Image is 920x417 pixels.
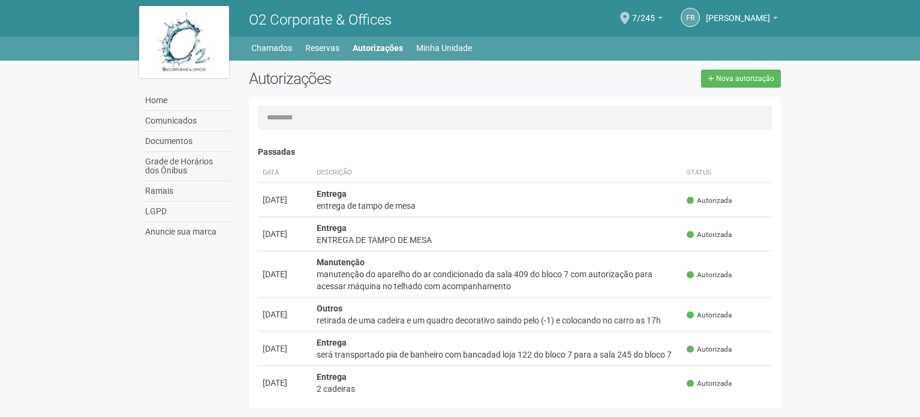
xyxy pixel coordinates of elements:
strong: Entrega [317,338,347,347]
span: FRANCI RODRIGUES [706,2,770,23]
a: Reservas [305,40,339,56]
th: Descrição [312,163,682,183]
strong: Entrega [317,189,347,199]
div: [DATE] [263,308,307,320]
span: Autorizada [687,270,732,280]
span: Autorizada [687,310,732,320]
div: [DATE] [263,268,307,280]
a: Comunicados [142,111,231,131]
th: Data [258,163,312,183]
div: [DATE] [263,377,307,389]
h4: Passadas [258,148,772,157]
a: FR [681,8,700,27]
a: Nova autorização [701,70,781,88]
h2: Autorizações [249,70,506,88]
span: Autorizada [687,379,732,389]
a: Grade de Horários dos Ônibus [142,152,231,181]
a: 7/245 [632,15,663,25]
div: manutenção do aparelho do ar condicionado da sala 409 do bloco 7 com autorização para acessar máq... [317,268,677,292]
a: Anuncie sua marca [142,222,231,242]
a: Autorizações [353,40,403,56]
th: Status [682,163,772,183]
strong: Outros [317,304,342,313]
a: [PERSON_NAME] [706,15,778,25]
span: 7/245 [632,2,655,23]
div: [DATE] [263,343,307,355]
div: [DATE] [263,194,307,206]
a: Ramais [142,181,231,202]
a: Minha Unidade [416,40,472,56]
span: Autorizada [687,196,732,206]
strong: Entrega [317,372,347,382]
div: retirada de uma cadeira e um quadro decorativo saindo pelo (-1) e colocando no carro as 17h [317,314,677,326]
div: [DATE] [263,228,307,240]
span: Autorizada [687,230,732,240]
a: Documentos [142,131,231,152]
span: O2 Corporate & Offices [249,11,392,28]
div: ENTREGA DE TAMPO DE MESA [317,234,677,246]
a: Chamados [251,40,292,56]
div: será transportado pia de banheiro com bancadad loja 122 do bloco 7 para a sala 245 do bloco 7 [317,349,677,361]
a: LGPD [142,202,231,222]
span: Autorizada [687,344,732,355]
a: Home [142,91,231,111]
span: Nova autorização [716,74,774,83]
div: 2 cadeiras [317,383,677,395]
div: entrega de tampo de mesa [317,200,677,212]
strong: Manutenção [317,257,365,267]
strong: Entrega [317,223,347,233]
img: logo.jpg [139,6,229,78]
